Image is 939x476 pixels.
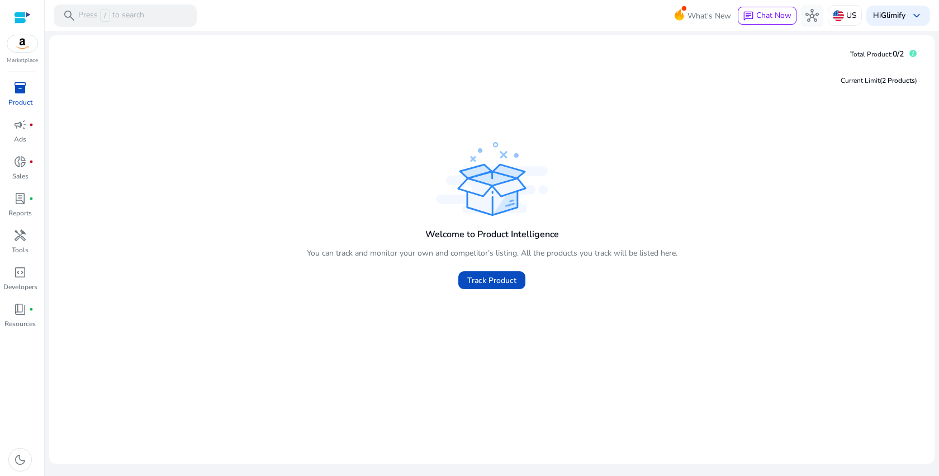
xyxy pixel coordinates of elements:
[841,76,917,86] div: Current Limit )
[12,171,29,181] p: Sales
[743,11,754,22] span: chat
[425,229,559,240] h4: Welcome to Product Intelligence
[13,81,27,95] span: inventory_2
[467,275,516,286] span: Track Product
[13,453,27,466] span: dark_mode
[14,134,26,144] p: Ads
[801,4,823,27] button: hub
[13,155,27,168] span: donut_small
[12,245,29,255] p: Tools
[805,9,819,22] span: hub
[29,159,34,164] span: fiber_manual_record
[687,6,731,26] span: What's New
[13,118,27,131] span: campaign
[8,97,32,107] p: Product
[910,9,923,22] span: keyboard_arrow_down
[846,6,857,25] p: US
[873,12,905,20] p: Hi
[63,9,76,22] span: search
[13,192,27,205] span: lab_profile
[7,35,37,52] img: amazon.svg
[738,7,796,25] button: chatChat Now
[29,307,34,312] span: fiber_manual_record
[13,266,27,279] span: code_blocks
[833,10,844,21] img: us.svg
[29,196,34,201] span: fiber_manual_record
[436,142,548,216] img: track_product.svg
[881,10,905,21] b: Glimify
[7,56,38,65] p: Marketplace
[880,76,915,85] span: (2 Products
[100,10,110,22] span: /
[13,229,27,242] span: handyman
[3,282,37,292] p: Developers
[756,10,791,21] span: Chat Now
[307,247,677,259] p: You can track and monitor your own and competitor’s listing. All the products you track will be l...
[8,208,32,218] p: Reports
[893,49,904,59] span: 0/2
[850,50,893,59] span: Total Product:
[29,122,34,127] span: fiber_manual_record
[78,10,144,22] p: Press to search
[4,319,36,329] p: Resources
[13,303,27,316] span: book_4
